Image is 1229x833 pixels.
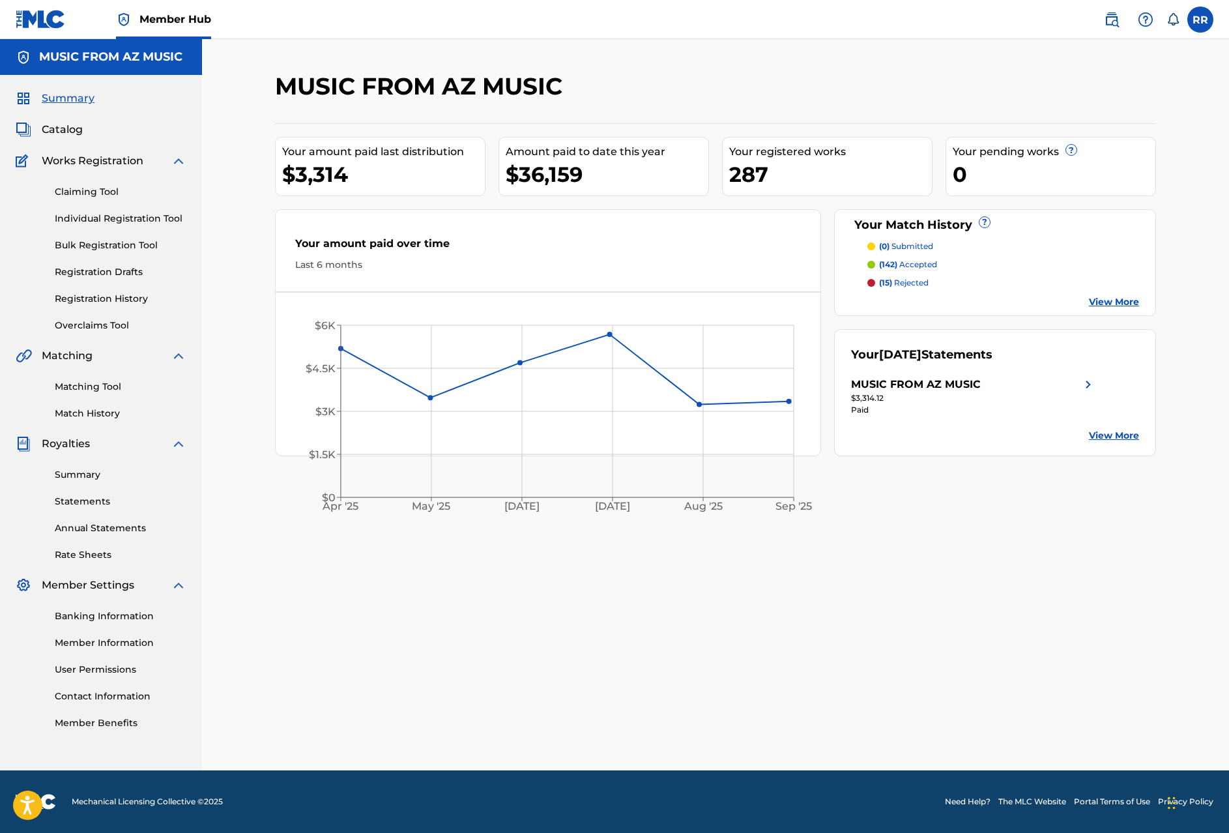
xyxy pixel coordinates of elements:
span: ? [1066,145,1077,155]
span: (142) [879,259,897,269]
a: Member Benefits [55,716,186,730]
div: 0 [953,160,1155,189]
tspan: Aug '25 [684,501,723,513]
div: Your Match History [851,216,1140,234]
img: Catalog [16,122,31,138]
div: MUSIC FROM AZ MUSIC [851,377,981,392]
a: Privacy Policy [1158,796,1213,808]
p: submitted [879,241,933,252]
p: rejected [879,277,929,289]
h5: MUSIC FROM AZ MUSIC [39,50,182,65]
tspan: $3K [315,405,336,418]
img: Accounts [16,50,31,65]
div: Your amount paid last distribution [282,144,485,160]
img: logo [16,794,56,810]
span: ? [979,217,990,227]
tspan: May '25 [412,501,451,513]
span: Summary [42,91,94,106]
span: Member Settings [42,577,134,593]
div: Paid [851,404,1096,416]
a: Rate Sheets [55,548,186,562]
a: Public Search [1099,7,1125,33]
a: Contact Information [55,690,186,703]
a: View More [1089,429,1139,443]
span: Matching [42,348,93,364]
div: Your Statements [851,346,992,364]
tspan: $6K [315,319,336,332]
div: $3,314.12 [851,392,1096,404]
img: Summary [16,91,31,106]
img: expand [171,436,186,452]
iframe: Chat Widget [1164,770,1229,833]
div: Last 6 months [295,258,801,272]
a: CatalogCatalog [16,122,83,138]
a: Claiming Tool [55,185,186,199]
tspan: $0 [322,491,336,504]
a: The MLC Website [998,796,1066,808]
div: Drag [1168,783,1176,823]
img: Top Rightsholder [116,12,132,27]
img: Matching [16,348,32,364]
a: MUSIC FROM AZ MUSICright chevron icon$3,314.12Paid [851,377,1096,416]
span: Works Registration [42,153,143,169]
tspan: [DATE] [504,501,540,513]
a: Registration Drafts [55,265,186,279]
tspan: $4.5K [306,362,336,375]
img: expand [171,577,186,593]
div: Your amount paid over time [295,236,801,258]
div: $36,159 [506,160,708,189]
iframe: Resource Center [1193,582,1229,687]
img: Royalties [16,436,31,452]
h2: MUSIC FROM AZ MUSIC [275,72,569,101]
a: (142) accepted [867,259,1140,270]
span: [DATE] [879,347,921,362]
a: (15) rejected [867,277,1140,289]
div: 287 [729,160,932,189]
div: Help [1133,7,1159,33]
img: MLC Logo [16,10,66,29]
tspan: Sep '25 [776,501,813,513]
a: Match History [55,407,186,420]
img: right chevron icon [1080,377,1096,392]
a: View More [1089,295,1139,309]
span: Catalog [42,122,83,138]
img: Member Settings [16,577,31,593]
img: expand [171,348,186,364]
div: Notifications [1166,13,1179,26]
div: Your registered works [729,144,932,160]
a: Annual Statements [55,521,186,535]
tspan: Apr '25 [323,501,359,513]
span: (0) [879,241,889,251]
div: Amount paid to date this year [506,144,708,160]
span: Member Hub [139,12,211,27]
a: Need Help? [945,796,990,808]
img: expand [171,153,186,169]
img: Works Registration [16,153,33,169]
img: search [1104,12,1120,27]
tspan: [DATE] [596,501,631,513]
a: Registration History [55,292,186,306]
a: (0) submitted [867,241,1140,252]
div: $3,314 [282,160,485,189]
span: Mechanical Licensing Collective © 2025 [72,796,223,808]
a: Statements [55,495,186,508]
a: Overclaims Tool [55,319,186,332]
span: Royalties [42,436,90,452]
a: Matching Tool [55,380,186,394]
a: User Permissions [55,663,186,677]
tspan: $1.5K [309,448,336,461]
div: User Menu [1187,7,1213,33]
div: Your pending works [953,144,1155,160]
a: Member Information [55,636,186,650]
a: Banking Information [55,609,186,623]
a: Bulk Registration Tool [55,239,186,252]
p: accepted [879,259,937,270]
a: SummarySummary [16,91,94,106]
img: help [1138,12,1153,27]
a: Individual Registration Tool [55,212,186,226]
span: (15) [879,278,892,287]
a: Portal Terms of Use [1074,796,1150,808]
a: Summary [55,468,186,482]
